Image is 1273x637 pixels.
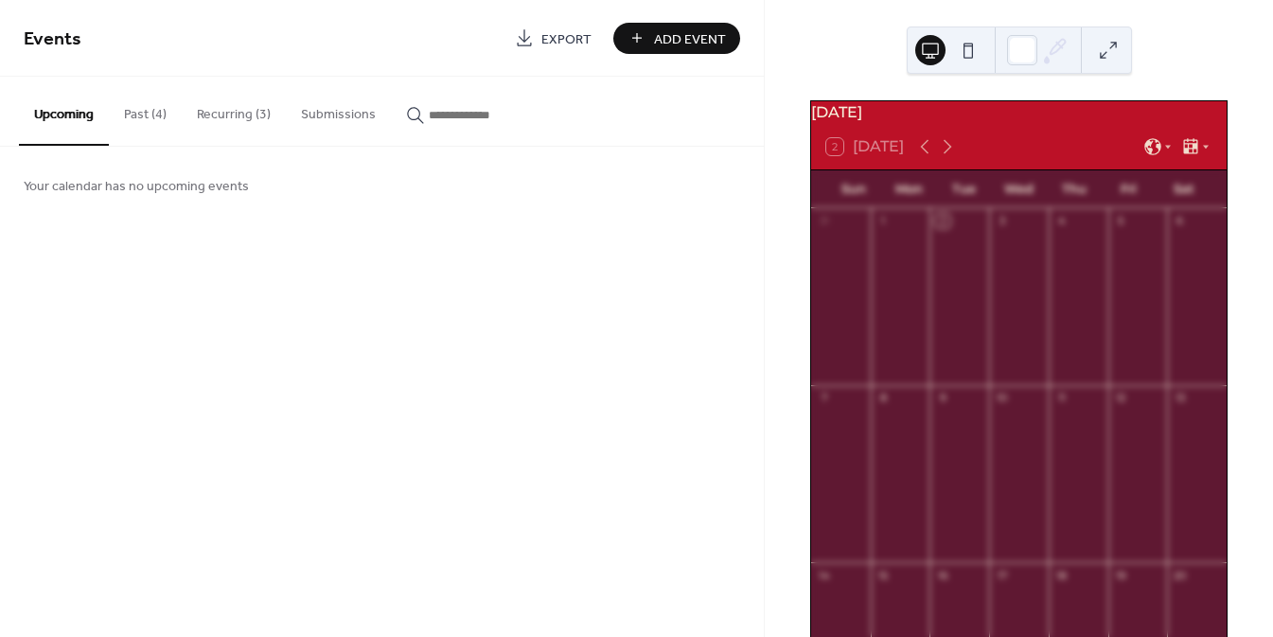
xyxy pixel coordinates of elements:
div: Sat [1157,170,1211,208]
div: 16 [935,568,949,582]
div: [DATE] [811,101,1227,124]
div: 14 [817,568,831,582]
div: 17 [995,568,1009,582]
div: 31 [817,214,831,228]
span: Events [24,21,81,58]
button: Submissions [286,77,391,144]
button: Upcoming [19,77,109,146]
div: 9 [935,391,949,405]
button: Past (4) [109,77,182,144]
div: 10 [995,391,1009,405]
div: 5 [1114,214,1128,228]
button: Add Event [613,23,740,54]
div: 3 [995,214,1009,228]
div: 20 [1173,568,1187,582]
div: 11 [1054,391,1069,405]
span: Add Event [654,29,726,49]
div: 6 [1173,214,1187,228]
div: Wed [991,170,1046,208]
a: Export [501,23,606,54]
div: Fri [1102,170,1157,208]
button: Recurring (3) [182,77,286,144]
span: Export [541,29,592,49]
div: 4 [1054,214,1069,228]
div: 12 [1114,391,1128,405]
div: 19 [1114,568,1128,582]
div: Thu [1047,170,1102,208]
div: 2 [935,214,949,228]
div: Mon [881,170,936,208]
div: 13 [1173,391,1187,405]
div: Sun [826,170,881,208]
div: 8 [876,391,891,405]
div: 7 [817,391,831,405]
div: 18 [1054,568,1069,582]
div: 1 [876,214,891,228]
div: 15 [876,568,891,582]
div: Tue [936,170,991,208]
span: Your calendar has no upcoming events [24,177,249,197]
